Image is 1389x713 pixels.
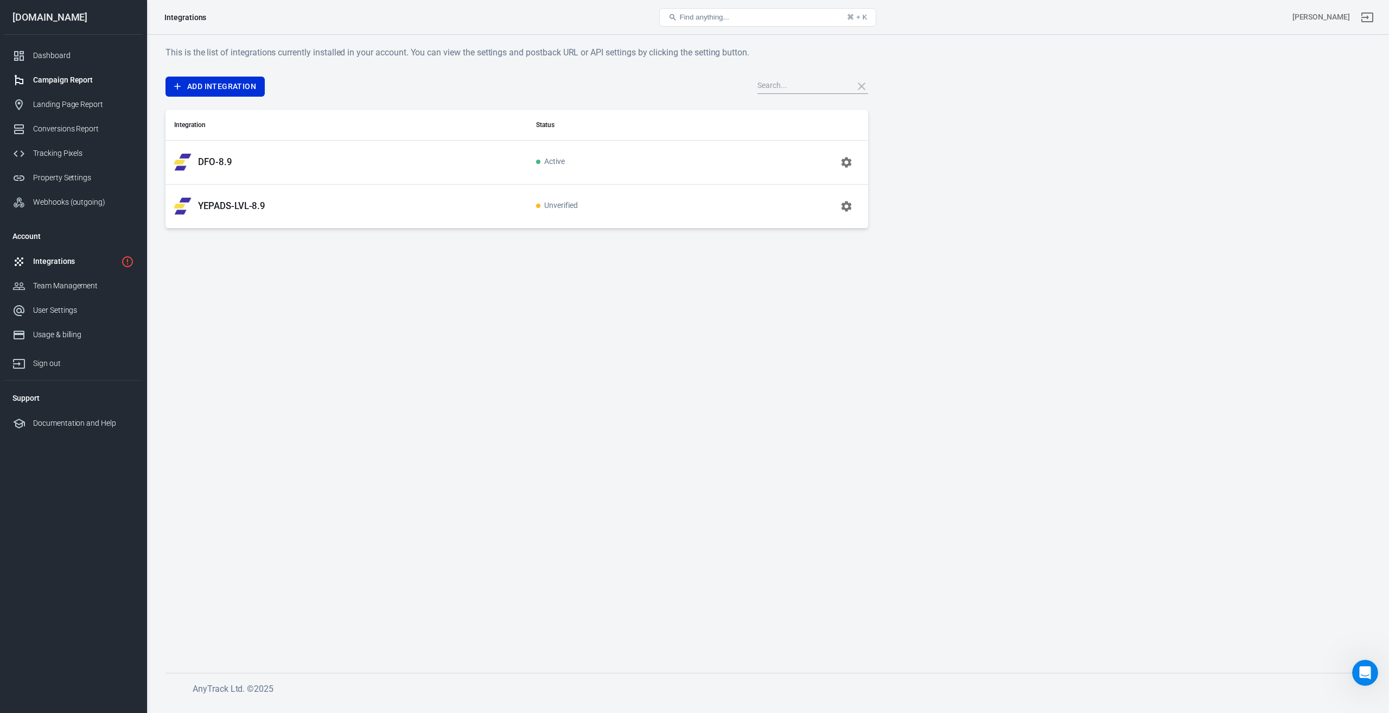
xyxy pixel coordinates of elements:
div: Dashboard [33,50,134,61]
div: Usage & billing [33,329,134,340]
button: Upload attachment [52,356,60,364]
a: Property Settings [4,166,143,190]
input: Search... [757,79,844,93]
button: Gif picker [34,356,43,364]
div: AnyTrack says… [9,327,208,396]
a: Tracking Pixels [4,141,143,166]
a: Sign out [4,347,143,376]
div: Do you still need help? [17,309,104,320]
div: Documentation and Help [33,418,134,429]
span: Find anything... [679,13,729,21]
div: Once you're up and running do let us know and we'll review your account to provide feedback / set... [17,237,169,269]
a: Usage & billing [4,323,143,347]
div: Sign out [33,358,134,369]
div: AnyTrack says… [9,302,208,327]
img: YEPADS-LVL-8.9 [174,198,192,214]
img: Profile image for AnyTrack [31,6,48,23]
th: Integration [165,110,527,141]
iframe: Intercom live chat [1352,660,1378,686]
a: Dashboard [4,43,143,68]
div: Landing Page Report [33,99,134,110]
div: Tracking Pixels [33,148,134,159]
li: Support [4,385,143,411]
button: Send a message… [186,351,203,369]
a: Integrations [4,249,143,274]
div: Thanks for letting us know. [17,227,169,238]
div: Account id: I2Uq4N7g [1292,11,1350,23]
div: Yes, I found it. Thanks [PERSON_NAME]. I haven't officially launched it yet. There are still some... [39,131,208,197]
a: Campaign Report [4,68,143,92]
a: errors [25,47,47,55]
div: bin says… [9,131,208,206]
a: User Settings [4,298,143,323]
img: DFO-8.9 [174,154,192,171]
th: Status [527,110,724,141]
h6: This is the list of integrations currently installed in your account. You can view the settings a... [165,46,868,59]
div: New messages divider [9,293,208,294]
div: Sure. BTW i noticed that there are alot of on your dfo integration. [17,36,169,57]
button: Home [189,4,210,25]
div: Team Management [33,280,134,292]
button: Find anything...⌘ + K [659,8,876,27]
a: Team Management [4,274,143,298]
div: Campaign Report [33,74,134,86]
a: Add Integration [165,77,265,97]
div: Thanks for letting us know.Once you're up and running do let us know and we'll review your accoun... [9,220,178,276]
div: ⌘ + K [847,13,867,21]
h1: AnyTrack [53,10,92,18]
p: DFO-8.9 [198,156,232,168]
div: [DATE] [9,206,208,220]
div: [DOMAIN_NAME] [4,12,143,22]
div: Yes, I found it. Thanks [PERSON_NAME]. I haven't officially launched it yet. There are still some... [48,137,200,191]
div: Maybe these conversions are from traffic that is not tracked by anytrack or where anytrack tag ha... [17,73,169,115]
div: Webhooks (outgoing) [33,197,134,208]
div: Integrations [33,256,117,267]
a: Webhooks (outgoing) [4,190,143,214]
a: here [95,58,112,66]
p: YEPADS-LVL-8.9 [198,200,265,212]
div: You can see the logs . [17,57,169,68]
button: go back [7,4,28,25]
span: Unverified [536,201,578,211]
a: Conversions Report [4,117,143,141]
div: I am closing this conversation for now. You can always respond later or start a new conversation. [9,327,178,373]
li: Account [4,223,143,249]
span: Active [536,157,565,167]
div: Conversions Report [33,123,134,135]
div: Do you still need help? [9,302,113,326]
div: User Settings [33,305,134,316]
div: Sure. BTW i noticed that there are alot oferrorson your dfo integration.You can see the logshere.... [9,29,178,122]
h6: AnyTrack Ltd. © 2025 [193,682,1006,696]
a: Landing Page Report [4,92,143,117]
div: Integrations [164,12,206,23]
div: Property Settings [33,172,134,184]
a: Sign out [1354,4,1380,30]
svg: 1 networks not verified yet [121,255,134,268]
div: Laurent says… [9,29,208,131]
textarea: Message… [9,333,208,351]
div: Laurent says… [9,220,208,285]
button: Emoji picker [17,356,26,364]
